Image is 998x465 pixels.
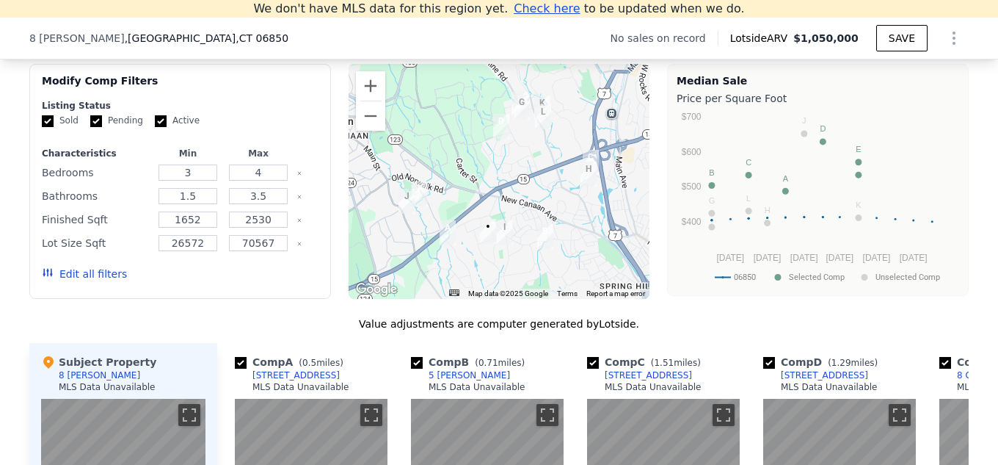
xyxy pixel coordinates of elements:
[682,217,702,227] text: $400
[730,31,793,46] span: Lotside ARV
[411,370,510,381] a: 5 [PERSON_NAME]
[939,24,969,53] button: Show Options
[42,162,150,183] div: Bedrooms
[440,220,456,245] div: 95 Weed Ave
[677,88,959,109] div: Price per Square Foot
[398,189,415,214] div: 23 Green Meadow Ln
[586,289,645,298] a: Report a map error
[831,358,851,368] span: 1.29
[763,355,884,370] div: Comp D
[42,100,318,112] div: Listing Status
[302,358,316,368] span: 0.5
[682,181,702,192] text: $500
[754,253,782,263] text: [DATE]
[293,358,349,368] span: ( miles)
[709,196,715,205] text: G
[677,109,959,292] svg: A chart.
[802,116,806,125] text: J
[59,381,156,393] div: MLS Data Unavailable
[356,71,385,101] button: Zoom in
[41,355,156,370] div: Subject Property
[497,220,513,245] div: 51 Fox Run Rd
[412,181,428,206] div: 135 Marvin Ridge Rd
[356,101,385,131] button: Zoom out
[822,358,884,368] span: ( miles)
[793,32,859,44] span: $1,050,000
[781,381,878,393] div: MLS Data Unavailable
[29,31,125,46] span: 8 [PERSON_NAME]
[156,148,220,159] div: Min
[580,162,597,187] div: 8 Riverview Dr
[296,170,302,176] button: Clear
[235,370,340,381] a: [STREET_ADDRESS]
[252,381,349,393] div: MLS Data Unavailable
[178,404,200,426] button: Toggle fullscreen view
[682,147,702,157] text: $600
[411,355,531,370] div: Comp B
[511,92,528,117] div: 8 Guild Dr
[605,370,692,381] div: [STREET_ADDRESS]
[429,370,510,381] div: 5 [PERSON_NAME]
[42,115,54,127] input: Sold
[42,73,318,100] div: Modify Comp Filters
[536,404,558,426] button: Toggle fullscreen view
[856,145,861,154] text: E
[469,358,531,368] span: ( miles)
[587,370,692,381] a: [STREET_ADDRESS]
[790,253,818,263] text: [DATE]
[478,358,498,368] span: 0.71
[863,253,891,263] text: [DATE]
[587,355,707,370] div: Comp C
[42,148,150,159] div: Characteristics
[468,289,548,298] span: Map data ©2025 Google
[889,404,911,426] button: Toggle fullscreen view
[236,32,288,44] span: , CT 06850
[746,158,751,167] text: C
[514,95,530,120] div: 10 Guild Dr
[429,381,525,393] div: MLS Data Unavailable
[746,194,751,203] text: L
[42,115,79,127] label: Sold
[296,194,302,200] button: Clear
[296,217,302,223] button: Clear
[493,114,509,139] div: 283 Buttery Rd
[856,158,862,167] text: F
[710,209,713,218] text: I
[360,404,382,426] button: Toggle fullscreen view
[514,1,580,15] span: Check here
[682,112,702,122] text: $700
[296,241,302,247] button: Clear
[716,253,744,263] text: [DATE]
[645,358,707,368] span: ( miles)
[900,253,928,263] text: [DATE]
[352,280,401,299] a: Open this area in Google Maps (opens a new window)
[29,317,969,331] div: Value adjustments are computer generated by Lotside .
[90,115,102,127] input: Pending
[557,289,578,298] a: Terms (opens in new tab)
[537,224,553,249] div: 5 Thorp Ln
[42,267,127,281] button: Edit all filters
[611,31,718,46] div: No sales on record
[856,201,862,209] text: K
[42,186,150,206] div: Bathrooms
[480,219,496,244] div: 8 Timothy Rd
[654,358,674,368] span: 1.51
[763,370,868,381] a: [STREET_ADDRESS]
[876,25,928,51] button: SAVE
[90,115,143,127] label: Pending
[42,233,150,253] div: Lot Size Sqft
[605,381,702,393] div: MLS Data Unavailable
[820,124,826,133] text: D
[677,73,959,88] div: Median Sale
[226,148,291,159] div: Max
[252,370,340,381] div: [STREET_ADDRESS]
[235,355,349,370] div: Comp A
[583,150,599,175] div: 71 Perry Ave
[826,253,853,263] text: [DATE]
[42,209,150,230] div: Finished Sqft
[534,95,550,120] div: 6 Silver River Ct
[125,31,288,46] span: , [GEOGRAPHIC_DATA]
[535,104,551,129] div: 232 Silvermine Ave
[155,115,167,127] input: Active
